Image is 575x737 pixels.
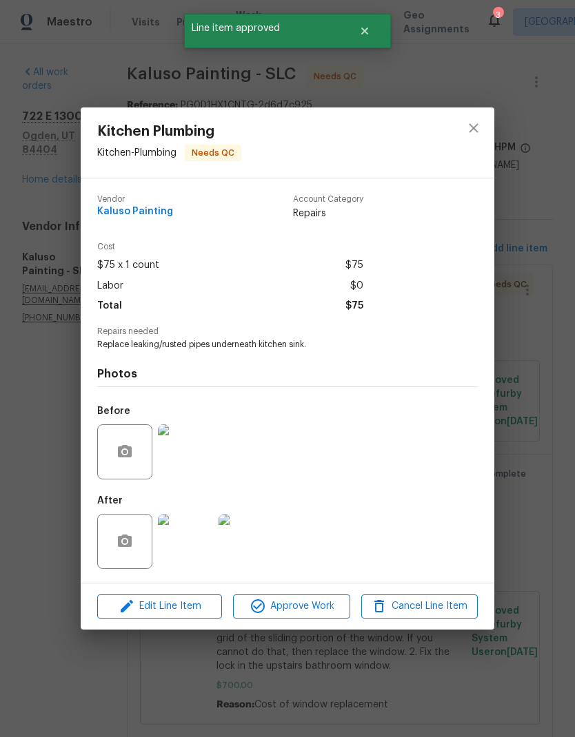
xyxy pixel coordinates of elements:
button: Close [342,17,387,45]
span: $0 [350,276,363,296]
span: Account Category [293,195,363,204]
span: Kaluso Painting [97,207,173,217]
span: Cost [97,242,363,251]
span: Line item approved [184,14,342,43]
button: Cancel Line Item [361,594,478,619]
span: Total [97,296,122,316]
span: $75 [345,296,363,316]
span: Cancel Line Item [365,598,474,615]
span: $75 [345,256,363,276]
h5: After [97,496,123,506]
span: Labor [97,276,123,296]
span: Repairs [293,207,363,220]
span: Kitchen Plumbing [97,124,241,139]
span: Kitchen - Plumbing [97,148,176,158]
span: Needs QC [186,146,240,160]
span: Repairs needed [97,327,478,336]
span: Edit Line Item [101,598,218,615]
span: Replace leaking/rusted pipes underneath kitchen sink. [97,339,440,351]
button: Edit Line Item [97,594,222,619]
span: Approve Work [237,598,345,615]
h5: Before [97,406,130,416]
div: 3 [493,8,503,22]
span: $75 x 1 count [97,256,159,276]
span: Vendor [97,195,173,204]
button: Approve Work [233,594,350,619]
button: close [457,112,490,145]
h4: Photos [97,367,478,381]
